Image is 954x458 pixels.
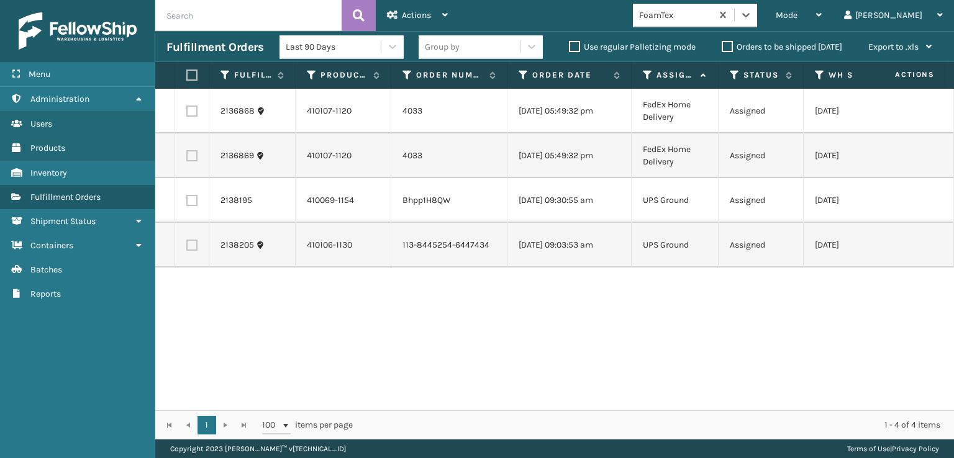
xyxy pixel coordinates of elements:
span: Actions [402,10,431,20]
td: [DATE] 05:49:32 pm [507,89,632,133]
td: [DATE] [804,178,928,223]
div: 1 - 4 of 4 items [370,419,940,431]
td: 4033 [391,89,507,133]
span: 100 [262,419,281,431]
td: Assigned [719,89,804,133]
td: Bhpp1H8QW [391,178,507,223]
a: 410106-1130 [307,240,352,250]
td: [DATE] [804,133,928,178]
span: Menu [29,69,50,79]
label: Use regular Palletizing mode [569,42,696,52]
a: 410069-1154 [307,195,354,205]
span: Actions [856,65,942,85]
a: 1 [198,416,216,434]
td: [DATE] 09:03:53 am [507,223,632,267]
p: Copyright 2023 [PERSON_NAME]™ v [TECHNICAL_ID] [170,439,346,458]
h3: Fulfillment Orders [166,40,263,55]
span: Export to .xls [868,42,919,52]
label: Order Date [532,70,607,81]
label: Assigned Carrier Service [656,70,694,81]
span: Inventory [30,168,67,178]
td: FedEx Home Delivery [632,89,719,133]
td: Assigned [719,133,804,178]
td: Assigned [719,178,804,223]
a: 2138195 [220,194,252,207]
span: Shipment Status [30,216,96,227]
div: Group by [425,40,460,53]
span: Administration [30,94,89,104]
div: Last 90 Days [286,40,382,53]
span: Users [30,119,52,129]
label: WH Ship By Date [829,70,904,81]
span: items per page [262,416,353,434]
label: Order Number [416,70,483,81]
td: [DATE] 05:49:32 pm [507,133,632,178]
div: | [847,439,939,458]
td: [DATE] [804,223,928,267]
label: Fulfillment Order Id [234,70,271,81]
a: Privacy Policy [892,444,939,453]
td: 4033 [391,133,507,178]
a: 2136868 [220,105,255,117]
span: Mode [776,10,797,20]
label: Product SKU [320,70,367,81]
td: Assigned [719,223,804,267]
span: Reports [30,289,61,299]
td: UPS Ground [632,223,719,267]
a: 2138205 [220,239,254,251]
label: Orders to be shipped [DATE] [722,42,842,52]
img: logo [19,12,137,50]
span: Products [30,143,65,153]
td: UPS Ground [632,178,719,223]
label: Status [743,70,779,81]
a: 410107-1120 [307,150,352,161]
td: [DATE] [804,89,928,133]
a: Terms of Use [847,444,890,453]
td: FedEx Home Delivery [632,133,719,178]
a: 2136869 [220,150,254,162]
div: FoamTex [639,9,713,22]
td: [DATE] 09:30:55 am [507,178,632,223]
span: Containers [30,240,73,251]
a: 410107-1120 [307,106,352,116]
span: Batches [30,264,62,275]
td: 113-8445254-6447434 [391,223,507,267]
span: Fulfillment Orders [30,192,101,202]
